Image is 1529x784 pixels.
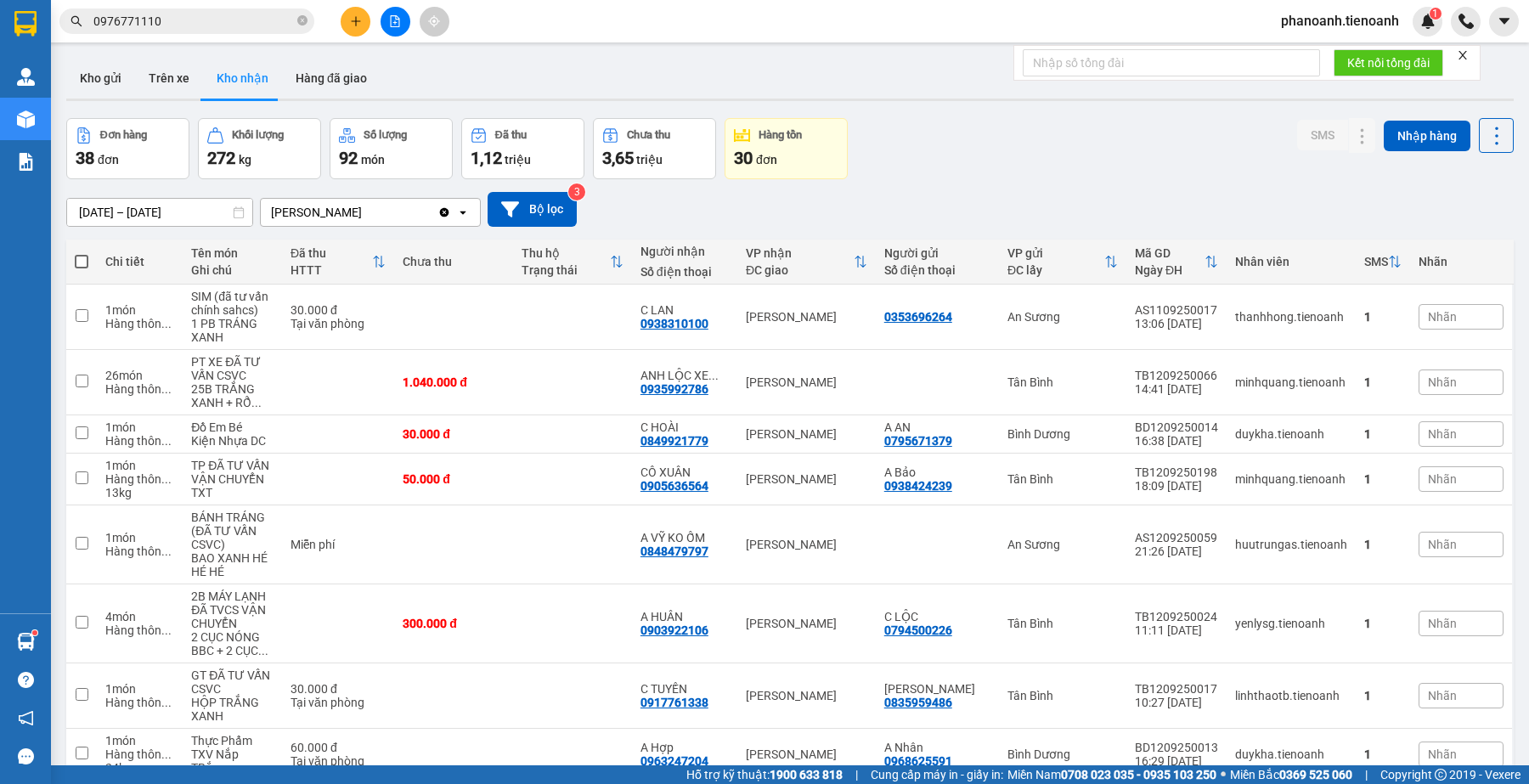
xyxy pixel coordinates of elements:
div: 0353696264 [884,310,952,324]
strong: 1900 633 818 [770,768,843,781]
th: Toggle SortBy [282,240,394,285]
img: warehouse-icon [17,110,35,128]
div: GT ĐÃ TƯ VẤN CSVC [191,668,274,696]
div: C HOÀI [640,420,729,434]
th: Toggle SortBy [1356,240,1410,285]
div: Hàng thông thường [105,382,174,396]
div: 25B TRẮNG XANH + RỔ ĐEN DC [191,382,274,409]
div: Đồ Em Bé [191,420,274,434]
div: ĐC giao [746,263,854,277]
button: Hàng đã giao [282,58,381,99]
span: aim [428,15,440,27]
span: ... [251,396,262,409]
div: 14:41 [DATE] [1135,382,1218,396]
div: 11:11 [DATE] [1135,623,1218,637]
svg: open [456,206,470,219]
span: Nhãn [1428,472,1457,486]
span: kg [239,153,251,166]
sup: 1 [1430,8,1442,20]
button: Đã thu1,12 triệu [461,118,584,179]
div: 1 PB TRÁNG XANH [191,317,274,344]
span: Nhãn [1428,310,1457,324]
div: 1 [1364,375,1402,389]
div: 1 món [105,459,174,472]
img: warehouse-icon [17,68,35,86]
button: Kho nhận [203,58,282,99]
div: PT XE ĐÃ TƯ VẤN CSVC [191,355,274,382]
div: 1 món [105,420,174,434]
div: C NGỌC [884,682,990,696]
span: Nhãn [1428,427,1457,441]
div: [PERSON_NAME] [746,375,867,389]
span: ... [161,317,172,330]
img: phone-icon [1458,14,1474,29]
div: Chưa thu [627,129,670,141]
div: 0848479797 [640,544,708,558]
span: search [71,15,82,27]
div: 1 món [105,531,174,544]
div: 1 món [105,682,174,696]
div: HTTT [291,263,372,277]
div: 1 [1364,617,1402,630]
div: Người gửi [884,246,990,260]
span: Miền Bắc [1230,765,1352,784]
div: Tân Bình [1007,375,1118,389]
span: đơn [98,153,119,166]
span: close-circle [297,15,307,25]
div: Tên món [191,246,274,260]
input: Nhập số tổng đài [1023,49,1320,76]
img: warehouse-icon [17,633,35,651]
div: 10:27 [DATE] [1135,696,1218,709]
div: 0938310100 [640,317,708,330]
div: minhquang.tienoanh [1235,472,1347,486]
strong: 0708 023 035 - 0935 103 250 [1061,768,1216,781]
span: | [855,765,858,784]
div: Nhãn [1419,255,1504,268]
span: close-circle [297,14,307,30]
div: [PERSON_NAME] [746,472,867,486]
span: Kết nối tổng đài [1347,54,1430,72]
div: 0935992786 [640,382,708,396]
div: HỘP TRẮNG XANH [191,696,274,723]
span: đơn [756,153,777,166]
div: 1 [1364,689,1402,702]
div: TP ĐÃ TƯ VẤN VẬN CHUYỂN [191,459,274,486]
input: Tìm tên, số ĐT hoặc mã đơn [93,12,294,31]
div: Tân Bình [1007,472,1118,486]
div: Hàng tồn [759,129,802,141]
div: Đã thu [495,129,527,141]
div: A VỸ KO ỐM [640,531,729,544]
span: ... [161,544,172,558]
th: Toggle SortBy [513,240,632,285]
div: 0938424239 [884,479,952,493]
div: SIM (đã tư vấn chính sahcs) [191,290,274,317]
div: 300.000 đ [403,617,505,630]
div: [PERSON_NAME] [746,538,867,551]
div: 60.000 đ [291,741,386,754]
span: file-add [389,15,401,27]
div: 1 món [105,734,174,747]
div: SMS [1364,255,1388,268]
div: 50.000 đ [403,472,505,486]
span: ... [161,696,172,709]
div: Khối lượng [232,129,284,141]
div: BÁNH TRÁNG (ĐÃ TƯ VẤN CSVC) [191,510,274,551]
div: VP gửi [1007,246,1104,260]
span: Nhãn [1428,747,1457,761]
div: CÔ XUÂN [640,465,729,479]
span: ... [708,369,719,382]
div: 0794500226 [884,623,952,637]
span: close [1457,49,1469,61]
div: 0849921779 [640,434,708,448]
div: 4 món [105,610,174,623]
div: Tân Bình [1007,617,1118,630]
div: 0963247204 [640,754,708,768]
span: 1 [1432,8,1438,20]
span: món [361,153,385,166]
div: TB1209250024 [1135,610,1218,623]
span: ... [161,472,172,486]
div: AS1109250017 [1135,303,1218,317]
span: ⚪️ [1221,771,1226,778]
div: 16:29 [DATE] [1135,754,1218,768]
div: Hàng thông thường [105,696,174,709]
